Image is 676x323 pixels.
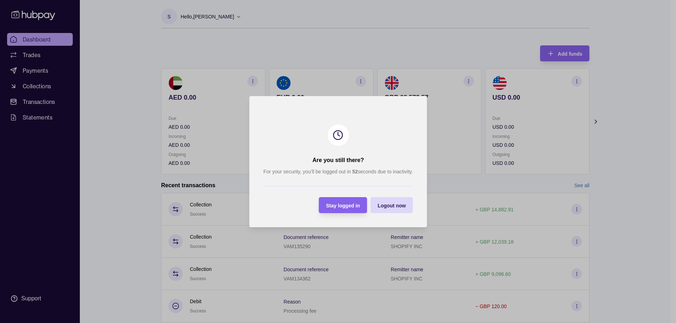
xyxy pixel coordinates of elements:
button: Logout now [370,197,413,213]
h2: Are you still there? [312,156,364,164]
span: Logout now [378,202,406,208]
span: Stay logged in [326,202,360,208]
strong: 52 [352,169,358,174]
p: For your security, you’ll be logged out in seconds due to inactivity. [263,168,413,176]
button: Stay logged in [319,197,367,213]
